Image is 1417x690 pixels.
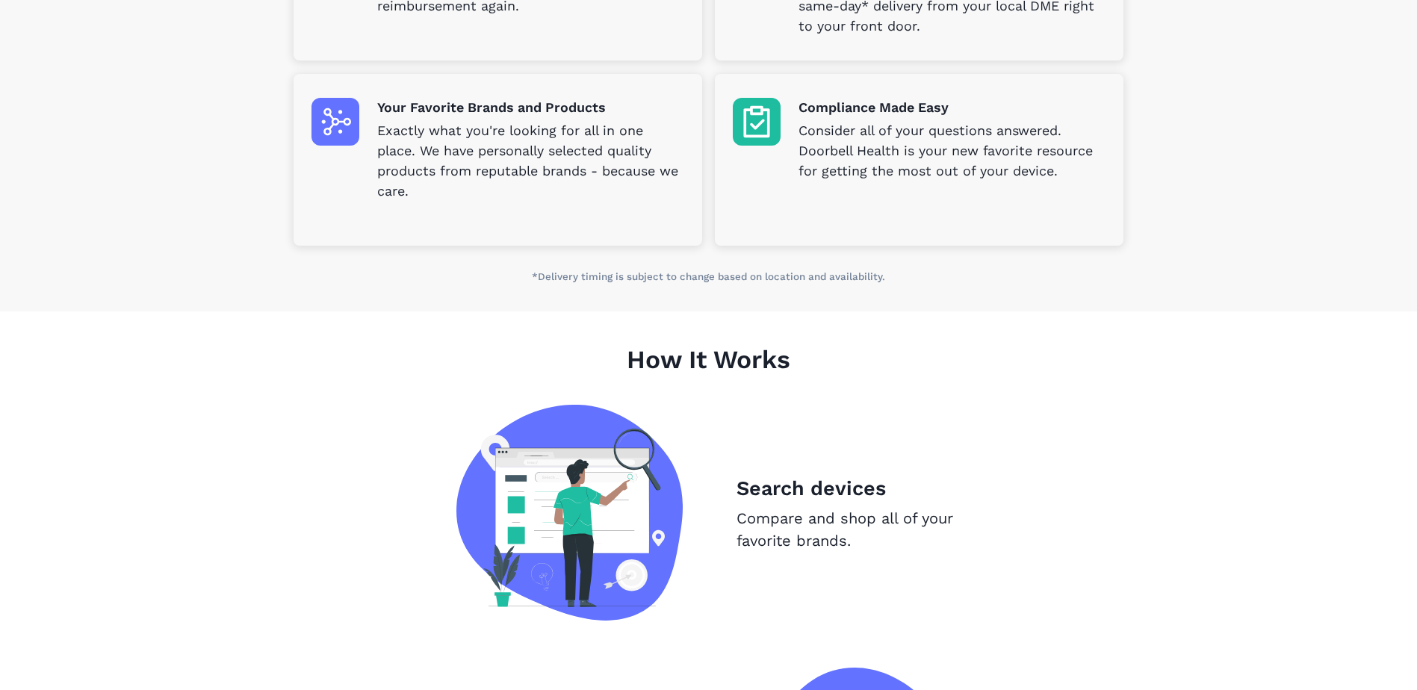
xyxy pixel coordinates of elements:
[456,405,683,621] img: Search devices image
[377,98,684,118] p: Your Favorite Brands and Products
[294,345,1123,405] h1: How It Works
[294,270,1123,285] p: *Delivery timing is subject to change based on location and availability.
[737,473,961,503] p: Search devices
[733,98,781,146] img: Compliance Made Easy icon
[737,507,961,552] p: Compare and shop all of your favorite brands.
[799,121,1106,181] p: Consider all of your questions answered. Doorbell Health is your new favorite resource for gettin...
[377,121,684,202] p: Exactly what you're looking for all in one place. We have personally selected quality products fr...
[311,98,359,146] img: Your Favorite Brands and Products icon
[799,98,1106,118] p: Compliance Made Easy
